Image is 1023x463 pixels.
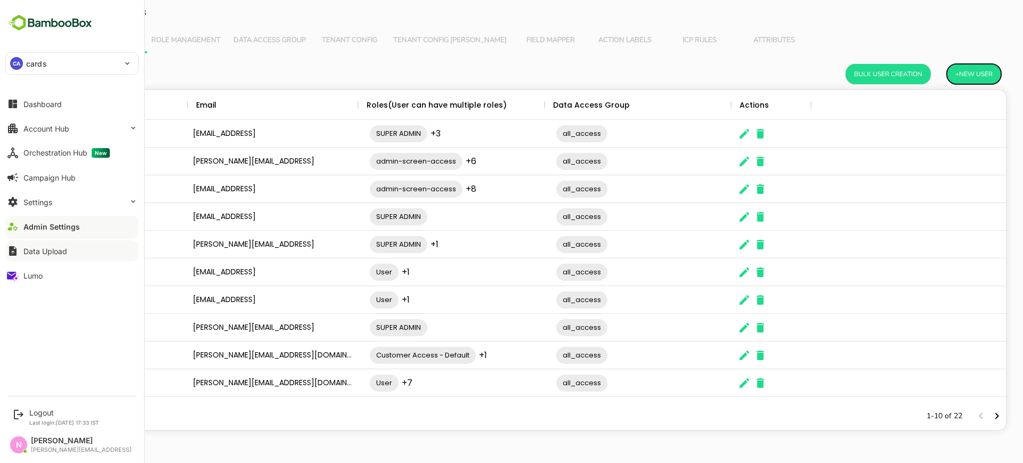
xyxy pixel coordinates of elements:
span: SUPER ADMIN [332,127,390,140]
div: Data Upload [23,247,67,256]
div: Amrita [17,175,150,203]
div: CA [10,57,23,70]
span: SUPER ADMIN [332,238,390,250]
span: +6 [428,155,439,167]
h6: User List [22,66,65,83]
div: Vertical tabs example [26,28,960,53]
div: Settings [23,198,52,207]
div: [PERSON_NAME] [17,342,150,369]
div: [EMAIL_ADDRESS] [150,120,321,148]
span: all_access [519,155,570,167]
span: admin-screen-access [332,155,425,167]
div: [PERSON_NAME][EMAIL_ADDRESS] [150,314,321,342]
div: Roles(User can have multiple roles) [329,90,469,120]
div: [PERSON_NAME][EMAIL_ADDRESS] [150,231,321,258]
button: +New User [910,64,964,84]
div: [EMAIL_ADDRESS] [150,175,321,203]
span: User [332,266,361,278]
button: Sort [43,99,56,112]
div: Anjali [17,203,150,231]
span: all_access [519,127,570,140]
div: User [26,90,43,120]
div: Bharat [17,258,150,286]
div: [EMAIL_ADDRESS] [150,258,321,286]
div: [EMAIL_ADDRESS] [150,203,321,231]
div: [PERSON_NAME] [17,369,150,397]
div: [EMAIL_ADDRESS] [150,286,321,314]
span: SUPER ADMIN [332,321,390,334]
span: Tenant Config [281,36,343,45]
div: Actions [702,90,732,120]
button: Account Hub [5,118,139,139]
span: +1 [393,238,401,250]
button: Dashboard [5,93,139,115]
div: N [10,436,27,453]
span: User Management [32,36,101,45]
button: Admin Settings [5,216,139,237]
div: Email [159,90,179,120]
span: ICP Rules [631,36,693,45]
div: [PERSON_NAME][EMAIL_ADDRESS] [150,148,321,175]
span: all_access [519,210,570,223]
div: The User Data [17,90,969,430]
button: Lumo [5,265,139,286]
div: [PERSON_NAME][EMAIL_ADDRESS][DOMAIN_NAME] [150,369,321,397]
span: Role Management [114,36,183,45]
span: +1 [364,266,372,278]
span: all_access [519,294,570,306]
span: Tenant Config [PERSON_NAME] [356,36,469,45]
span: Customer Access - Default [332,349,439,361]
button: Settings [5,191,139,213]
button: Sort [179,99,192,112]
span: Attributes [706,36,768,45]
div: Campaign Hub [23,173,76,182]
button: Bulk User Creation [808,64,894,84]
div: Eeti [17,286,150,314]
span: User [332,294,361,306]
div: [PERSON_NAME] [17,314,150,342]
span: User [332,377,361,389]
button: Data Upload [5,240,139,262]
span: Field Mapper [482,36,544,45]
span: +7 [364,377,375,389]
div: [PERSON_NAME][EMAIL_ADDRESS] [31,446,132,453]
span: +1 [364,294,372,306]
div: Amit [17,120,150,148]
div: Orchestration Hub [23,148,110,158]
span: SUPER ADMIN [332,210,390,223]
span: +8 [428,183,439,195]
div: Lumo [23,271,43,280]
span: all_access [519,183,570,195]
span: Data Access Group [196,36,269,45]
button: Campaign Hub [5,167,139,188]
span: +1 [442,349,450,361]
div: Dashboard [23,100,62,109]
span: admin-screen-access [332,183,425,195]
span: New [92,148,110,158]
div: Logout [29,408,99,417]
div: CAcards [6,53,138,74]
div: [PERSON_NAME][EMAIL_ADDRESS][DOMAIN_NAME] [150,342,321,369]
span: all_access [519,238,570,250]
span: all_access [519,349,570,361]
span: +3 [393,127,403,140]
div: [PERSON_NAME] [17,148,150,175]
div: [PERSON_NAME] [17,231,150,258]
div: [PERSON_NAME] [31,436,132,445]
p: 1-10 of 22 [889,411,925,421]
span: all_access [519,321,570,334]
div: Admin Settings [23,222,80,231]
div: Account Hub [23,124,69,133]
img: BambooboxFullLogoMark.5f36c76dfaba33ec1ec1367b70bb1252.svg [5,13,95,33]
span: all_access [519,377,570,389]
span: all_access [519,266,570,278]
p: cards [26,58,47,69]
p: Last login: [DATE] 17:33 IST [29,419,99,426]
span: Action Labels [557,36,619,45]
button: Orchestration HubNew [5,142,139,164]
button: Next page [952,408,968,424]
div: Data Access Group [516,90,592,120]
